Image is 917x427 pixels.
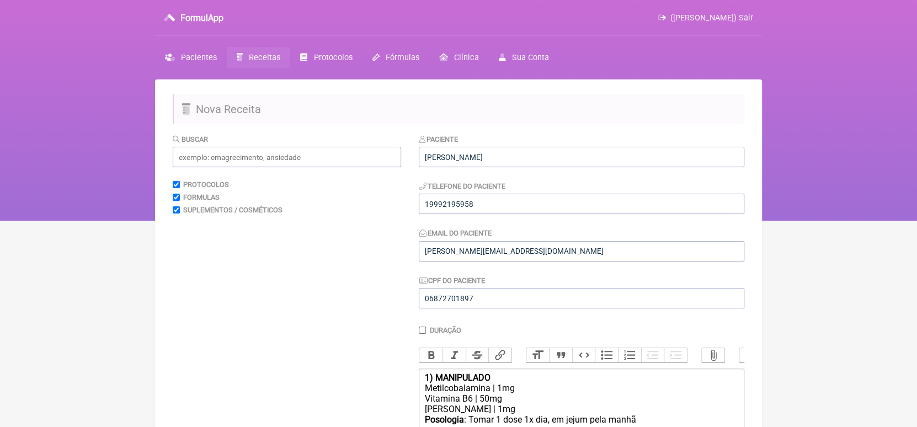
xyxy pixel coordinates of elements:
[549,348,572,362] button: Quote
[155,47,227,68] a: Pacientes
[618,348,641,362] button: Numbers
[183,206,282,214] label: Suplementos / Cosméticos
[425,414,464,425] strong: Posologia
[488,348,511,362] button: Link
[419,276,485,285] label: CPF do Paciente
[512,53,549,62] span: Sua Conta
[249,53,280,62] span: Receitas
[419,182,505,190] label: Telefone do Paciente
[454,53,479,62] span: Clínica
[664,348,687,362] button: Increase Level
[173,147,401,167] input: exemplo: emagrecimento, ansiedade
[702,348,725,362] button: Attach Files
[227,47,290,68] a: Receitas
[641,348,664,362] button: Decrease Level
[362,47,429,68] a: Fórmulas
[595,348,618,362] button: Bullets
[425,393,738,404] div: Vitamina B6 | 50mg
[290,47,362,68] a: Protocolos
[180,13,223,23] h3: FormulApp
[386,53,419,62] span: Fórmulas
[425,404,738,414] div: [PERSON_NAME] | 1mg
[173,94,744,124] h2: Nova Receita
[181,53,217,62] span: Pacientes
[442,348,466,362] button: Italic
[739,348,763,362] button: Undo
[419,135,458,143] label: Paciente
[419,229,492,237] label: Email do Paciente
[429,47,489,68] a: Clínica
[425,372,491,383] strong: 1) MANIPULADO
[430,326,461,334] label: Duração
[183,193,220,201] label: Formulas
[670,13,753,23] span: ([PERSON_NAME]) Sair
[572,348,595,362] button: Code
[173,135,208,143] label: Buscar
[466,348,489,362] button: Strikethrough
[419,348,442,362] button: Bold
[489,47,559,68] a: Sua Conta
[425,383,738,393] div: Metilcobalamina | 1mg
[658,13,753,23] a: ([PERSON_NAME]) Sair
[314,53,353,62] span: Protocolos
[183,180,229,189] label: Protocolos
[425,414,738,426] div: : Tomar 1 dose 1x dia, em jejum pela manhã ㅤ
[526,348,550,362] button: Heading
